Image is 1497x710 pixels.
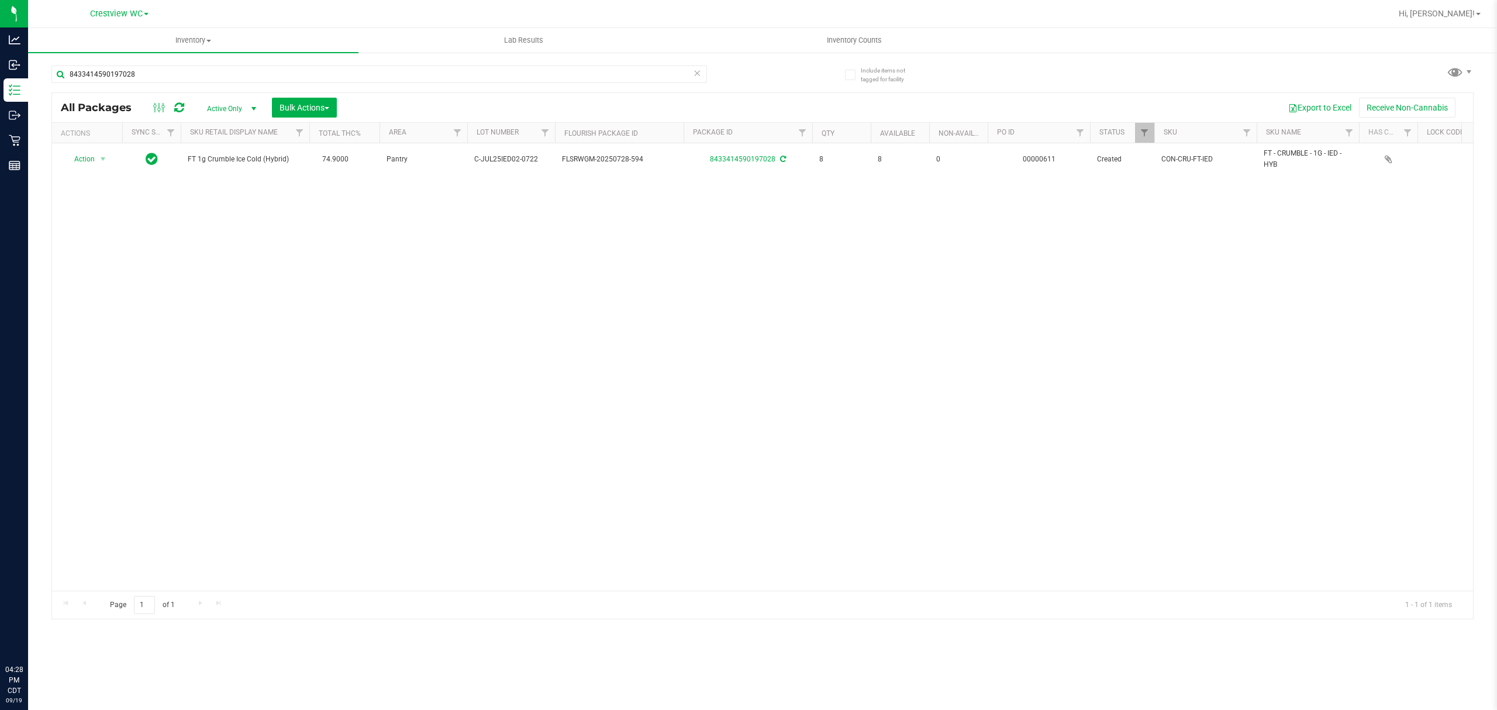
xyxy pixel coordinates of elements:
[28,35,358,46] span: Inventory
[778,155,786,163] span: Sync from Compliance System
[316,151,354,168] span: 74.9000
[1359,98,1455,118] button: Receive Non-Cannabis
[51,66,707,83] input: Search Package ID, Item Name, SKU, Lot or Part Number...
[61,129,118,137] div: Actions
[90,9,143,19] span: Crestview WC
[474,154,548,165] span: C-JUL25IED02-0722
[146,151,158,167] span: In Sync
[1237,123,1257,143] a: Filter
[290,123,309,143] a: Filter
[819,154,864,165] span: 8
[811,35,898,46] span: Inventory Counts
[997,128,1015,136] a: PO ID
[488,35,559,46] span: Lab Results
[134,596,155,614] input: 1
[1164,128,1177,136] a: SKU
[280,103,329,112] span: Bulk Actions
[689,28,1019,53] a: Inventory Counts
[448,123,467,143] a: Filter
[1135,123,1154,143] a: Filter
[939,129,991,137] a: Non-Available
[64,151,95,167] span: Action
[1340,123,1359,143] a: Filter
[9,160,20,171] inline-svg: Reports
[564,129,638,137] a: Flourish Package ID
[536,123,555,143] a: Filter
[1266,128,1301,136] a: SKU Name
[693,128,733,136] a: Package ID
[793,123,812,143] a: Filter
[387,154,460,165] span: Pantry
[9,109,20,121] inline-svg: Outbound
[1097,154,1147,165] span: Created
[1427,128,1464,136] a: Lock Code
[5,696,23,705] p: 09/19
[936,154,981,165] span: 0
[1359,123,1417,143] th: Has COA
[878,154,922,165] span: 8
[188,154,302,165] span: FT 1g Crumble Ice Cold (Hybrid)
[710,155,775,163] a: 8433414590197028
[9,135,20,146] inline-svg: Retail
[358,28,689,53] a: Lab Results
[190,128,278,136] a: SKU Retail Display Name
[880,129,915,137] a: Available
[861,66,919,84] span: Include items not tagged for facility
[5,664,23,696] p: 04:28 PM CDT
[28,28,358,53] a: Inventory
[822,129,834,137] a: Qty
[61,101,143,114] span: All Packages
[161,123,181,143] a: Filter
[319,129,361,137] a: Total THC%
[1264,148,1352,170] span: FT - CRUMBLE - 1G - IED - HYB
[1071,123,1090,143] a: Filter
[9,59,20,71] inline-svg: Inbound
[1161,154,1250,165] span: CON-CRU-FT-IED
[9,84,20,96] inline-svg: Inventory
[12,616,47,652] iframe: Resource center
[562,154,677,165] span: FLSRWGM-20250728-594
[477,128,519,136] a: Lot Number
[389,128,406,136] a: Area
[1396,596,1461,614] span: 1 - 1 of 1 items
[1281,98,1359,118] button: Export to Excel
[272,98,337,118] button: Bulk Actions
[100,596,184,614] span: Page of 1
[1099,128,1125,136] a: Status
[1398,123,1417,143] a: Filter
[96,151,111,167] span: select
[9,34,20,46] inline-svg: Analytics
[1399,9,1475,18] span: Hi, [PERSON_NAME]!
[693,66,701,81] span: Clear
[132,128,177,136] a: Sync Status
[1023,155,1056,163] a: 00000611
